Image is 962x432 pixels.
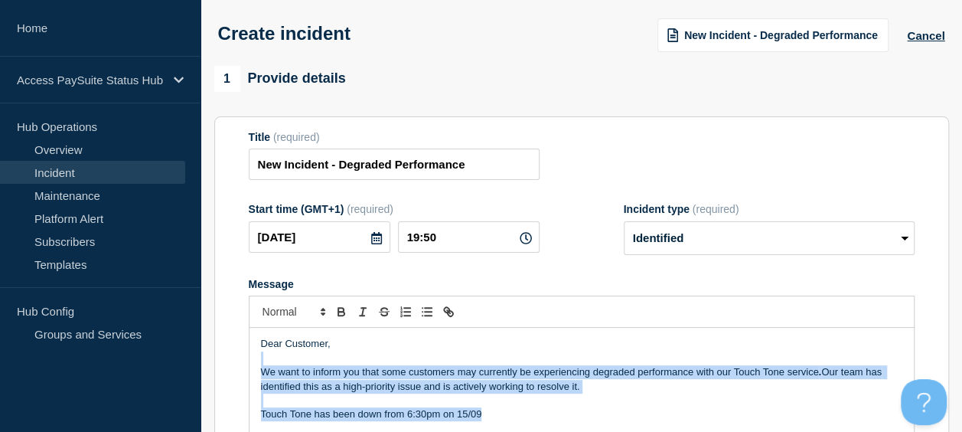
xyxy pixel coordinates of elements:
[261,337,902,351] p: Dear Customer,
[352,303,373,321] button: Toggle italic text
[261,365,902,394] p: We want to inform you that some customers may currently be experiencing degraded performance with...
[273,131,320,143] span: (required)
[416,303,438,321] button: Toggle bulleted list
[373,303,395,321] button: Toggle strikethrough text
[249,149,540,180] input: Title
[17,74,164,87] p: Access PaySuite Status Hub
[684,29,878,41] span: New Incident - Degraded Performance
[261,407,902,421] p: Touch Tone has been down from 6:30pm on 15/09
[907,29,944,42] button: Cancel
[214,66,240,92] span: 1
[218,23,351,44] h1: Create incident
[901,379,947,425] iframe: Help Scout Beacon - Open
[395,303,416,321] button: Toggle ordered list
[249,278,915,290] div: Message
[398,221,540,253] input: HH:MM
[214,66,346,92] div: Provide details
[438,303,459,321] button: Toggle link
[249,131,540,143] div: Title
[667,28,678,42] img: template icon
[819,366,822,378] em: .
[331,303,352,321] button: Toggle bold text
[249,221,390,253] input: YYYY-MM-DD
[624,203,915,215] div: Incident type
[624,221,915,255] select: Incident type
[693,203,739,215] span: (required)
[347,203,393,215] span: (required)
[256,303,331,321] span: Font size
[249,203,540,215] div: Start time (GMT+1)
